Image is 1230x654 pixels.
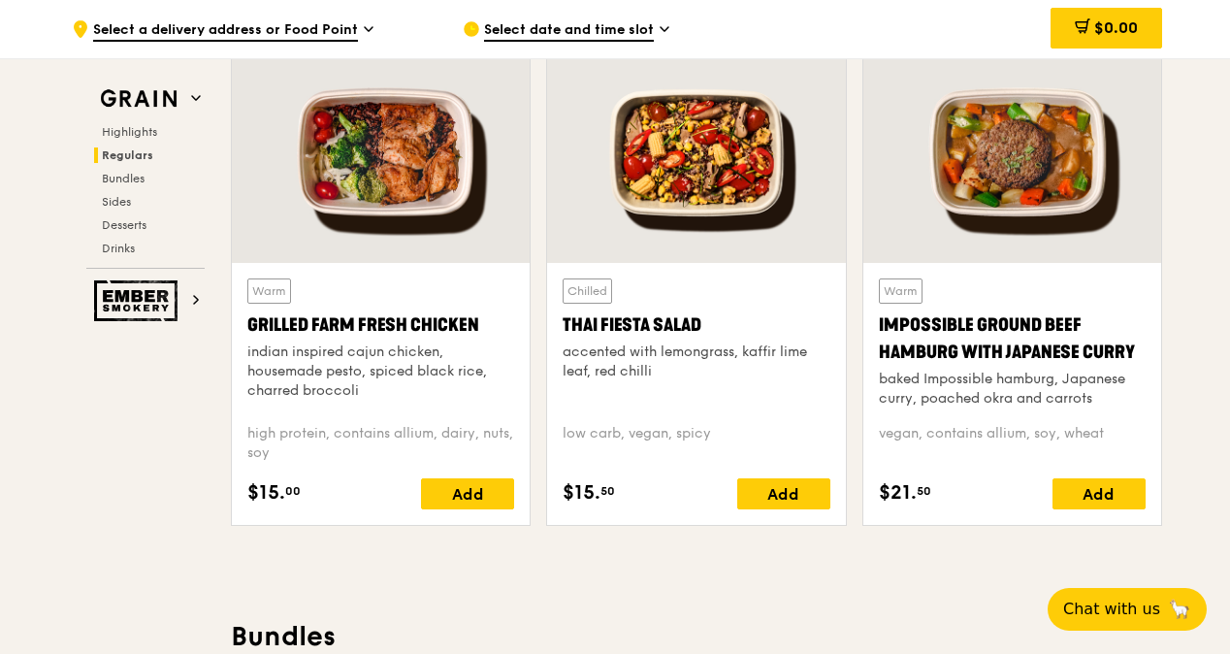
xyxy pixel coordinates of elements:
span: Drinks [102,242,135,255]
span: 50 [600,483,615,499]
div: baked Impossible hamburg, Japanese curry, poached okra and carrots [879,370,1146,409]
div: indian inspired cajun chicken, housemade pesto, spiced black rice, charred broccoli [247,343,514,401]
span: Chat with us [1063,598,1160,621]
span: $21. [879,478,917,507]
span: Select date and time slot [484,20,654,42]
div: high protein, contains allium, dairy, nuts, soy [247,424,514,463]
div: vegan, contains allium, soy, wheat [879,424,1146,463]
div: accented with lemongrass, kaffir lime leaf, red chilli [563,343,829,381]
span: Sides [102,195,131,209]
span: $15. [247,478,285,507]
span: Desserts [102,218,146,232]
div: Add [737,478,830,509]
img: Ember Smokery web logo [94,280,183,321]
span: Highlights [102,125,157,139]
div: Warm [247,278,291,304]
span: 00 [285,483,301,499]
div: Impossible Ground Beef Hamburg with Japanese Curry [879,311,1146,366]
span: Select a delivery address or Food Point [93,20,358,42]
div: Add [421,478,514,509]
span: $0.00 [1094,18,1138,37]
div: Thai Fiesta Salad [563,311,829,339]
span: Regulars [102,148,153,162]
span: 50 [917,483,931,499]
span: 🦙 [1168,598,1191,621]
div: Grilled Farm Fresh Chicken [247,311,514,339]
img: Grain web logo [94,82,183,116]
div: Add [1052,478,1146,509]
div: low carb, vegan, spicy [563,424,829,463]
span: Bundles [102,172,145,185]
h3: Bundles [231,619,1162,654]
div: Warm [879,278,922,304]
div: Chilled [563,278,612,304]
span: $15. [563,478,600,507]
button: Chat with us🦙 [1048,588,1207,631]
